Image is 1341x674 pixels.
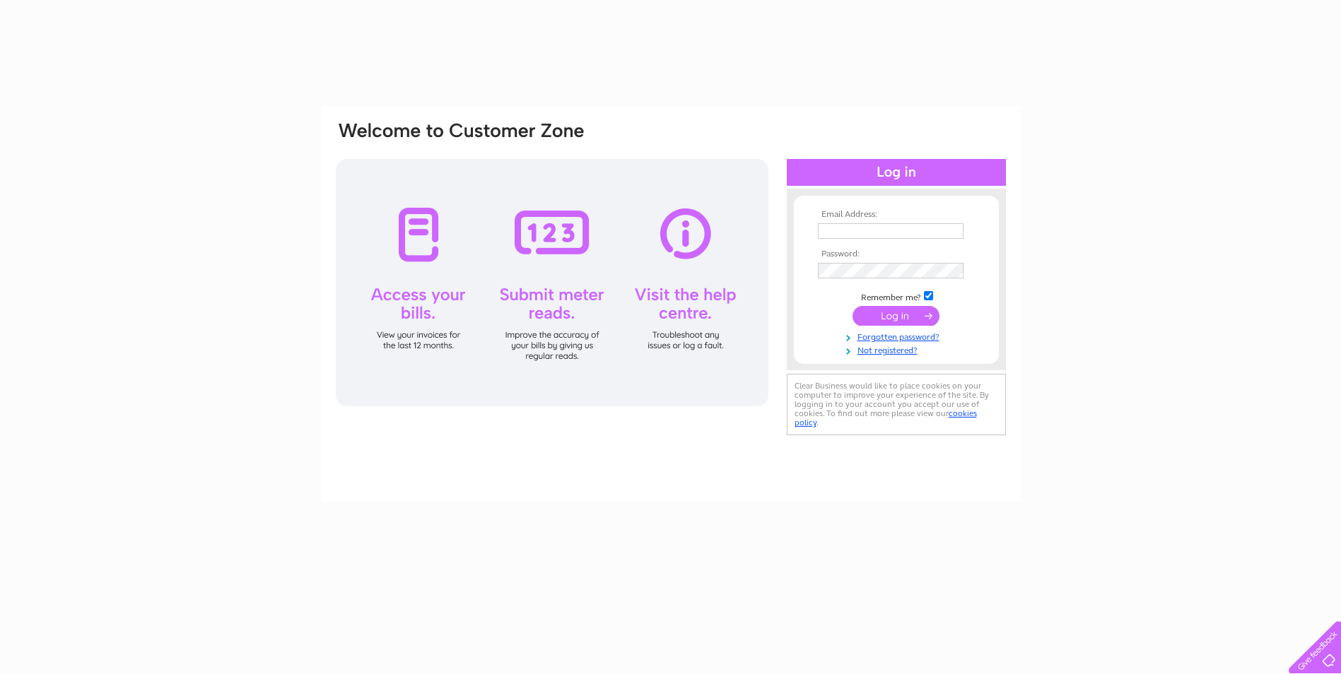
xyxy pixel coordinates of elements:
[814,210,978,220] th: Email Address:
[795,408,977,427] a: cookies policy
[814,289,978,303] td: Remember me?
[814,249,978,259] th: Password:
[818,343,978,356] a: Not registered?
[787,374,1006,435] div: Clear Business would like to place cookies on your computer to improve your experience of the sit...
[818,329,978,343] a: Forgotten password?
[853,306,939,326] input: Submit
